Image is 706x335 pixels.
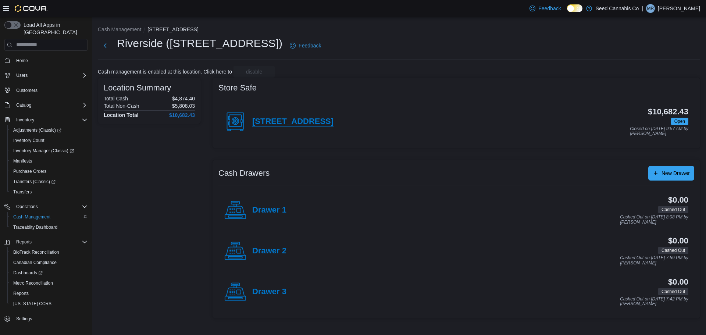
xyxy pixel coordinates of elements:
[7,135,90,146] button: Inventory Count
[13,202,88,211] span: Operations
[13,115,88,124] span: Inventory
[252,206,286,215] h4: Drawer 1
[1,313,90,324] button: Settings
[246,68,262,75] span: disable
[13,86,88,95] span: Customers
[10,177,58,186] a: Transfers (Classic)
[98,26,700,35] nav: An example of EuiBreadcrumbs
[10,188,35,196] a: Transfers
[10,223,88,232] span: Traceabilty Dashboard
[7,247,90,257] button: BioTrack Reconciliation
[10,167,50,176] a: Purchase Orders
[668,278,688,286] h3: $0.00
[7,156,90,166] button: Manifests
[104,112,139,118] h4: Location Total
[1,100,90,110] button: Catalog
[13,56,88,65] span: Home
[147,26,198,32] button: [STREET_ADDRESS]
[13,71,88,80] span: Users
[658,247,688,254] span: Cashed Out
[10,248,88,257] span: BioTrack Reconciliation
[10,279,88,288] span: Metrc Reconciliation
[13,115,37,124] button: Inventory
[10,213,53,221] a: Cash Management
[10,167,88,176] span: Purchase Orders
[1,70,90,81] button: Users
[662,170,690,177] span: New Drawer
[13,101,34,110] button: Catalog
[7,278,90,288] button: Metrc Reconciliation
[527,1,564,16] a: Feedback
[662,247,685,254] span: Cashed Out
[10,136,88,145] span: Inventory Count
[7,268,90,278] a: Dashboards
[13,314,88,323] span: Settings
[13,280,53,286] span: Metrc Reconciliation
[13,138,44,143] span: Inventory Count
[7,187,90,197] button: Transfers
[252,246,286,256] h4: Drawer 2
[10,268,88,277] span: Dashboards
[13,301,51,307] span: [US_STATE] CCRS
[668,196,688,204] h3: $0.00
[10,126,88,135] span: Adjustments (Classic)
[16,102,31,108] span: Catalog
[13,249,59,255] span: BioTrack Reconciliation
[21,21,88,36] span: Load All Apps in [GEOGRAPHIC_DATA]
[10,188,88,196] span: Transfers
[10,289,32,298] a: Reports
[13,71,31,80] button: Users
[1,115,90,125] button: Inventory
[7,257,90,268] button: Canadian Compliance
[16,117,34,123] span: Inventory
[299,42,321,49] span: Feedback
[668,236,688,245] h3: $0.00
[567,4,582,12] input: Dark Mode
[538,5,561,12] span: Feedback
[10,258,88,267] span: Canadian Compliance
[1,55,90,66] button: Home
[658,288,688,295] span: Cashed Out
[10,258,60,267] a: Canadian Compliance
[1,237,90,247] button: Reports
[13,189,32,195] span: Transfers
[658,206,688,213] span: Cashed Out
[16,204,38,210] span: Operations
[10,289,88,298] span: Reports
[16,239,32,245] span: Reports
[10,213,88,221] span: Cash Management
[98,26,141,32] button: Cash Management
[7,166,90,177] button: Purchase Orders
[287,38,324,53] a: Feedback
[10,146,77,155] a: Inventory Manager (Classic)
[15,5,47,12] img: Cova
[7,177,90,187] a: Transfers (Classic)
[642,4,643,13] p: |
[662,206,685,213] span: Cashed Out
[252,287,286,297] h4: Drawer 3
[7,288,90,299] button: Reports
[10,299,54,308] a: [US_STATE] CCRS
[671,118,688,125] span: Open
[104,103,139,109] h6: Total Non-Cash
[10,157,88,165] span: Manifests
[10,177,88,186] span: Transfers (Classic)
[252,117,334,126] h4: [STREET_ADDRESS]
[13,101,88,110] span: Catalog
[13,86,40,95] a: Customers
[233,66,275,78] button: disable
[596,4,639,13] p: Seed Cannabis Co
[13,127,61,133] span: Adjustments (Classic)
[13,148,74,154] span: Inventory Manager (Classic)
[117,36,282,51] h1: Riverside ([STREET_ADDRESS])
[658,4,700,13] p: [PERSON_NAME]
[218,83,257,92] h3: Store Safe
[98,38,113,53] button: Next
[10,223,60,232] a: Traceabilty Dashboard
[13,270,43,276] span: Dashboards
[10,279,56,288] a: Metrc Reconciliation
[13,238,35,246] button: Reports
[13,291,29,296] span: Reports
[7,222,90,232] button: Traceabilty Dashboard
[7,212,90,222] button: Cash Management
